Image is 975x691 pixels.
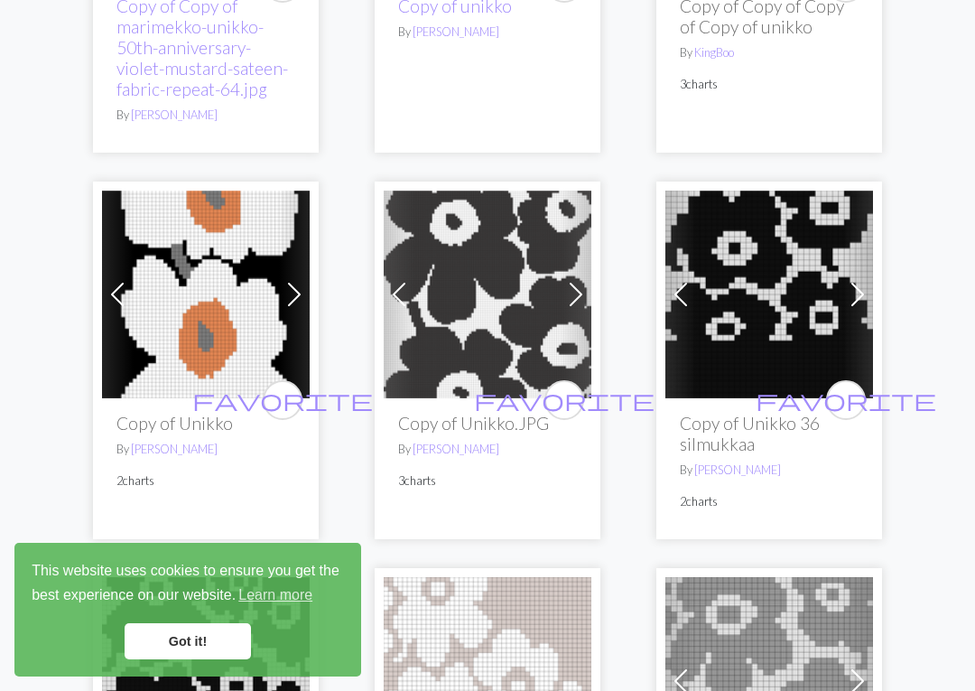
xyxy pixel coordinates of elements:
[102,191,310,398] img: Unikko
[384,284,591,301] a: Unikko.JPG
[236,582,315,609] a: learn more about cookies
[544,380,584,420] button: favourite
[131,442,218,456] a: [PERSON_NAME]
[665,284,873,301] a: Uniko 44 silmukkaa
[398,413,577,434] h2: Copy of Unikko.JPG
[474,382,655,418] i: favourite
[398,23,577,41] p: By
[694,45,734,60] a: KingBoo
[384,191,591,398] img: Unikko.JPG
[102,670,310,687] a: Unikko 44 silmukkaa (kesken)
[398,441,577,458] p: By
[192,382,373,418] i: favourite
[116,107,295,124] p: By
[413,442,499,456] a: [PERSON_NAME]
[474,386,655,414] span: favorite
[680,493,859,510] p: 2 charts
[125,623,251,659] a: dismiss cookie message
[102,284,310,301] a: Unikko
[665,670,873,687] a: Unikko_190-(002).webp
[756,386,936,414] span: favorite
[398,472,577,490] p: 3 charts
[116,472,295,490] p: 2 charts
[680,413,859,454] h2: Copy of Unikko 36 silmukkaa
[680,462,859,479] p: By
[116,441,295,458] p: By
[32,560,344,609] span: This website uses cookies to ensure you get the best experience on our website.
[680,44,859,61] p: By
[680,76,859,93] p: 3 charts
[192,386,373,414] span: favorite
[131,107,218,122] a: [PERSON_NAME]
[263,380,302,420] button: favourite
[694,462,781,477] a: [PERSON_NAME]
[384,670,591,687] a: Unikko 44 silmukkaa (kesken)
[756,382,936,418] i: favourite
[116,413,295,434] h2: Copy of Unikko
[413,24,499,39] a: [PERSON_NAME]
[14,543,361,677] div: cookieconsent
[826,380,866,420] button: favourite
[665,191,873,398] img: Uniko 44 silmukkaa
